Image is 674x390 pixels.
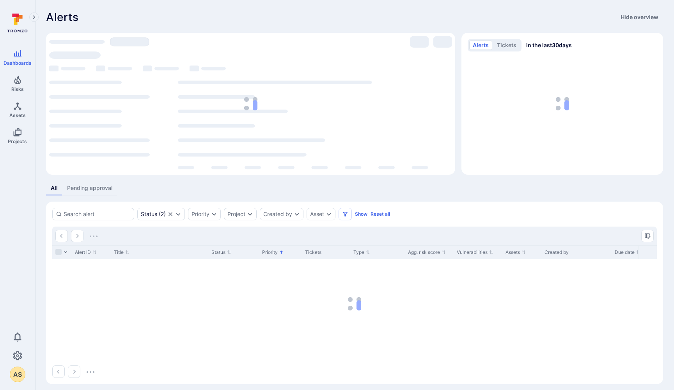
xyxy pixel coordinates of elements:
button: Show [355,211,367,217]
button: tickets [493,41,520,50]
button: Go to the next page [71,230,83,242]
div: loading spinner [49,36,452,172]
a: Pending approval [62,181,117,195]
button: Sort by Alert ID [75,249,97,255]
div: Abhishek Sharan [10,367,25,382]
img: Loading... [87,371,94,373]
div: Alerts/Tickets trend [461,33,663,175]
button: Sort by Priority [262,249,284,255]
a: All [46,181,62,195]
span: Dashboards [4,60,32,66]
img: Loading... [244,97,257,110]
p: Sorted by: Higher priority first [279,248,284,256]
button: Sort by Agg. risk score [408,249,446,255]
button: Sort by Type [353,249,370,255]
div: alerts tabs [46,181,663,195]
div: Status [141,211,157,217]
h1: Alerts [46,11,79,23]
span: in the last 30 days [526,41,572,49]
button: Clear selection [167,211,174,217]
button: Expand dropdown [294,211,300,217]
button: Manage columns [641,230,654,242]
div: Most alerts [46,33,455,175]
div: open, in process [137,208,185,220]
button: Status(2) [141,211,166,217]
button: alerts [469,41,492,50]
button: Go to the next page [68,365,80,378]
input: Search alert [64,210,131,218]
button: Hide overview [616,11,663,23]
span: Select all rows [55,249,62,255]
button: Sort by Status [211,249,231,255]
button: Expand dropdown [247,211,253,217]
button: Reset all [371,211,390,217]
button: Priority [192,211,209,217]
button: Filters [339,208,352,220]
button: Expand dropdown [175,211,181,217]
button: Created by [263,211,292,217]
button: Project [227,211,245,217]
div: Tickets [305,249,347,256]
div: ( 2 ) [141,211,166,217]
button: Sort by Due date [615,249,640,255]
button: Expand dropdown [211,211,217,217]
img: Loading... [90,236,98,237]
button: Go to the previous page [52,365,65,378]
span: Risks [11,86,24,92]
button: Asset [310,211,324,217]
button: Expand navigation menu [29,12,39,22]
button: AS [10,367,25,382]
button: Sort by Vulnerabilities [457,249,493,255]
span: Projects [8,138,27,144]
button: Sort by Assets [505,249,526,255]
button: Go to the previous page [55,230,68,242]
span: Assets [9,112,26,118]
button: Expand dropdown [326,211,332,217]
i: Expand navigation menu [31,14,37,21]
button: Sort by Title [114,249,129,255]
div: Created by [545,249,608,256]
